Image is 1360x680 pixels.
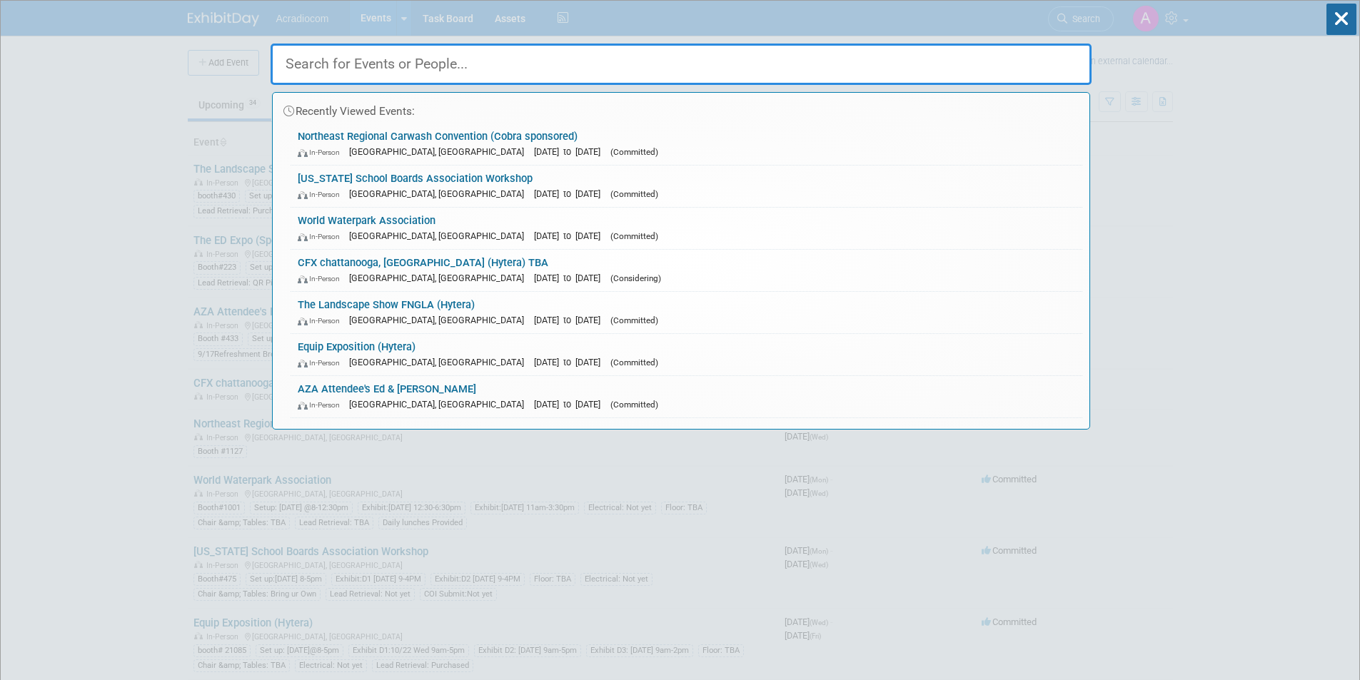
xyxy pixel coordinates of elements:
[610,147,658,157] span: (Committed)
[534,273,608,283] span: [DATE] to [DATE]
[534,399,608,410] span: [DATE] to [DATE]
[534,188,608,199] span: [DATE] to [DATE]
[610,357,658,367] span: (Committed)
[291,334,1082,375] a: Equip Exposition (Hytera) In-Person [GEOGRAPHIC_DATA], [GEOGRAPHIC_DATA] [DATE] to [DATE] (Commit...
[349,315,531,325] span: [GEOGRAPHIC_DATA], [GEOGRAPHIC_DATA]
[291,292,1082,333] a: The Landscape Show FNGLA (Hytera) In-Person [GEOGRAPHIC_DATA], [GEOGRAPHIC_DATA] [DATE] to [DATE]...
[349,399,531,410] span: [GEOGRAPHIC_DATA], [GEOGRAPHIC_DATA]
[610,315,658,325] span: (Committed)
[534,146,608,157] span: [DATE] to [DATE]
[298,148,346,157] span: In-Person
[298,274,346,283] span: In-Person
[610,273,661,283] span: (Considering)
[349,357,531,367] span: [GEOGRAPHIC_DATA], [GEOGRAPHIC_DATA]
[291,376,1082,417] a: AZA Attendee's Ed & [PERSON_NAME] In-Person [GEOGRAPHIC_DATA], [GEOGRAPHIC_DATA] [DATE] to [DATE]...
[610,189,658,199] span: (Committed)
[280,93,1082,123] div: Recently Viewed Events:
[610,231,658,241] span: (Committed)
[291,208,1082,249] a: World Waterpark Association In-Person [GEOGRAPHIC_DATA], [GEOGRAPHIC_DATA] [DATE] to [DATE] (Comm...
[534,315,608,325] span: [DATE] to [DATE]
[291,250,1082,291] a: CFX chattanooga, [GEOGRAPHIC_DATA] (Hytera) TBA In-Person [GEOGRAPHIC_DATA], [GEOGRAPHIC_DATA] [D...
[610,400,658,410] span: (Committed)
[291,123,1082,165] a: Northeast Regional Carwash Convention (Cobra sponsored) In-Person [GEOGRAPHIC_DATA], [GEOGRAPHIC_...
[298,316,346,325] span: In-Person
[291,166,1082,207] a: [US_STATE] School Boards Association Workshop In-Person [GEOGRAPHIC_DATA], [GEOGRAPHIC_DATA] [DAT...
[298,400,346,410] span: In-Person
[298,232,346,241] span: In-Person
[534,230,608,241] span: [DATE] to [DATE]
[349,146,531,157] span: [GEOGRAPHIC_DATA], [GEOGRAPHIC_DATA]
[349,273,531,283] span: [GEOGRAPHIC_DATA], [GEOGRAPHIC_DATA]
[349,188,531,199] span: [GEOGRAPHIC_DATA], [GEOGRAPHIC_DATA]
[298,358,346,367] span: In-Person
[298,190,346,199] span: In-Person
[349,230,531,241] span: [GEOGRAPHIC_DATA], [GEOGRAPHIC_DATA]
[271,44,1092,85] input: Search for Events or People...
[534,357,608,367] span: [DATE] to [DATE]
